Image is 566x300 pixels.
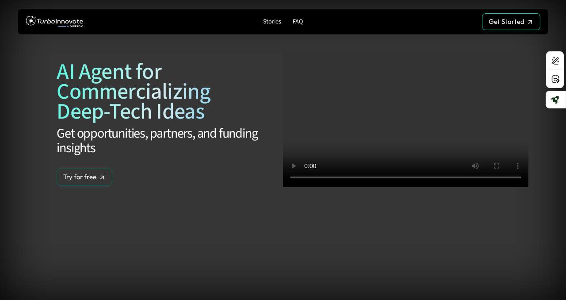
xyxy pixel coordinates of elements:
img: TurboInnovate Logo [26,14,83,30]
a: Stories [260,16,285,28]
p: Get Started [489,18,524,26]
a: Get Started [482,13,540,30]
p: FAQ [293,18,303,26]
p: Stories [263,18,281,26]
a: FAQ [289,16,306,28]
